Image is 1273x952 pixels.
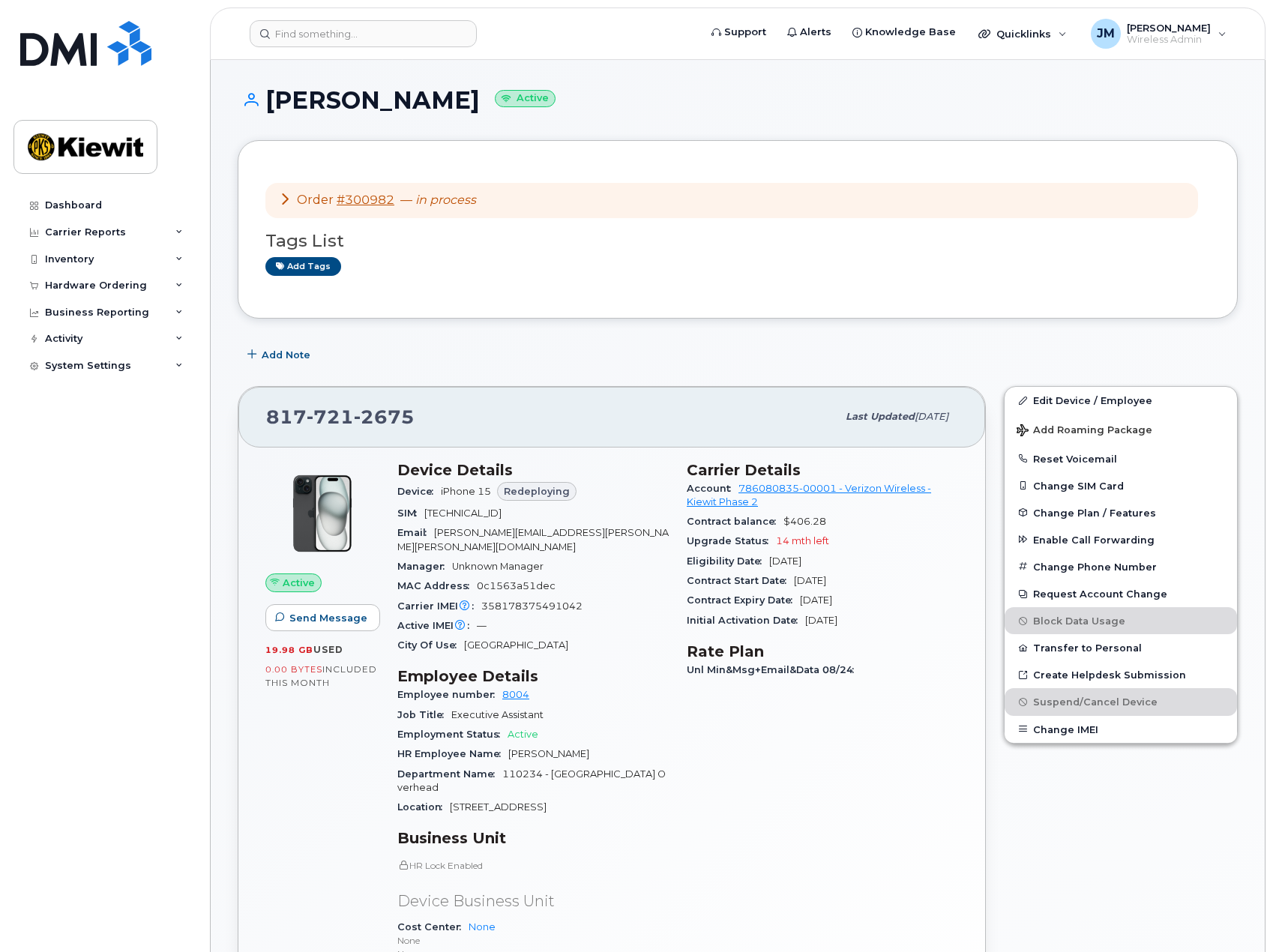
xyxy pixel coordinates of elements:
[238,87,1238,113] h1: [PERSON_NAME]
[687,516,783,527] span: Contract balance
[1005,526,1237,553] button: Enable Call Forwarding
[1005,661,1237,688] a: Create Helpdesk Submission
[397,639,464,651] span: City Of Use
[397,561,452,572] span: Manager
[687,555,769,567] span: Eligibility Date
[307,406,354,428] span: 721
[266,406,415,428] span: 817
[687,615,805,626] span: Initial Activation Date
[469,921,496,933] a: None
[424,507,502,519] span: [TECHNICAL_ID]
[1033,534,1155,545] span: Enable Call Forwarding
[397,689,502,700] span: Employee number
[238,341,323,368] button: Add Note
[776,535,829,546] span: 14 mth left
[915,411,948,422] span: [DATE]
[397,486,441,497] span: Device
[400,193,476,207] span: —
[397,921,469,933] span: Cost Center
[452,561,544,572] span: Unknown Manager
[481,600,583,612] span: 358178375491042
[1005,472,1237,499] button: Change SIM Card
[354,406,415,428] span: 2675
[805,615,837,626] span: [DATE]
[397,934,669,947] p: None
[265,604,380,631] button: Send Message
[846,411,915,422] span: Last updated
[397,600,481,612] span: Carrier IMEI
[783,516,826,527] span: $406.28
[687,461,958,479] h3: Carrier Details
[265,257,341,276] a: Add tags
[1005,716,1237,743] button: Change IMEI
[397,859,669,872] p: HR Lock Enabled
[265,645,313,655] span: 19.98 GB
[508,729,538,740] span: Active
[687,483,931,507] a: 786080835-00001 - Verizon Wireless - Kiewit Phase 2
[451,709,544,720] span: Executive Assistant
[265,663,377,688] span: included this month
[397,801,450,813] span: Location
[1005,688,1237,715] button: Suspend/Cancel Device
[397,527,669,552] span: [PERSON_NAME][EMAIL_ADDRESS][PERSON_NAME][PERSON_NAME][DOMAIN_NAME]
[769,555,801,567] span: [DATE]
[1005,580,1237,607] button: Request Account Change
[289,611,367,625] span: Send Message
[397,768,502,780] span: Department Name
[265,232,1210,250] h3: Tags List
[1005,553,1237,580] button: Change Phone Number
[1005,634,1237,661] button: Transfer to Personal
[397,748,508,759] span: HR Employee Name
[508,748,589,759] span: [PERSON_NAME]
[397,580,477,591] span: MAC Address
[800,594,832,606] span: [DATE]
[283,576,315,590] span: Active
[687,483,738,494] span: Account
[502,689,529,700] a: 8004
[337,193,394,207] a: #300982
[687,575,794,586] span: Contract Start Date
[397,829,669,847] h3: Business Unit
[397,507,424,519] span: SIM
[313,644,343,655] span: used
[1005,607,1237,634] button: Block Data Usage
[504,484,570,498] span: Redeploying
[297,193,334,207] span: Order
[397,729,508,740] span: Employment Status
[1005,387,1237,414] a: Edit Device / Employee
[262,348,310,362] span: Add Note
[1005,445,1237,472] button: Reset Voicemail
[464,639,568,651] span: [GEOGRAPHIC_DATA]
[397,709,451,720] span: Job Title
[687,594,800,606] span: Contract Expiry Date
[687,535,776,546] span: Upgrade Status
[265,664,322,675] span: 0.00 Bytes
[1208,887,1262,941] iframe: Messenger Launcher
[477,580,556,591] span: 0c1563a51dec
[1005,499,1237,526] button: Change Plan / Features
[397,620,477,631] span: Active IMEI
[397,667,669,685] h3: Employee Details
[687,642,958,660] h3: Rate Plan
[794,575,826,586] span: [DATE]
[277,469,367,558] img: iPhone_15_Black.png
[1033,507,1156,518] span: Change Plan / Features
[477,620,487,631] span: —
[415,193,476,207] em: in process
[441,486,491,497] span: iPhone 15
[1033,696,1158,708] span: Suspend/Cancel Device
[397,527,434,538] span: Email
[1005,414,1237,445] button: Add Roaming Package
[450,801,547,813] span: [STREET_ADDRESS]
[397,461,669,479] h3: Device Details
[687,664,861,675] span: Unl Min&Msg+Email&Data 08/24
[495,90,556,107] small: Active
[397,891,669,912] p: Device Business Unit
[1017,424,1152,439] span: Add Roaming Package
[397,768,666,793] span: 110234 - [GEOGRAPHIC_DATA] Overhead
